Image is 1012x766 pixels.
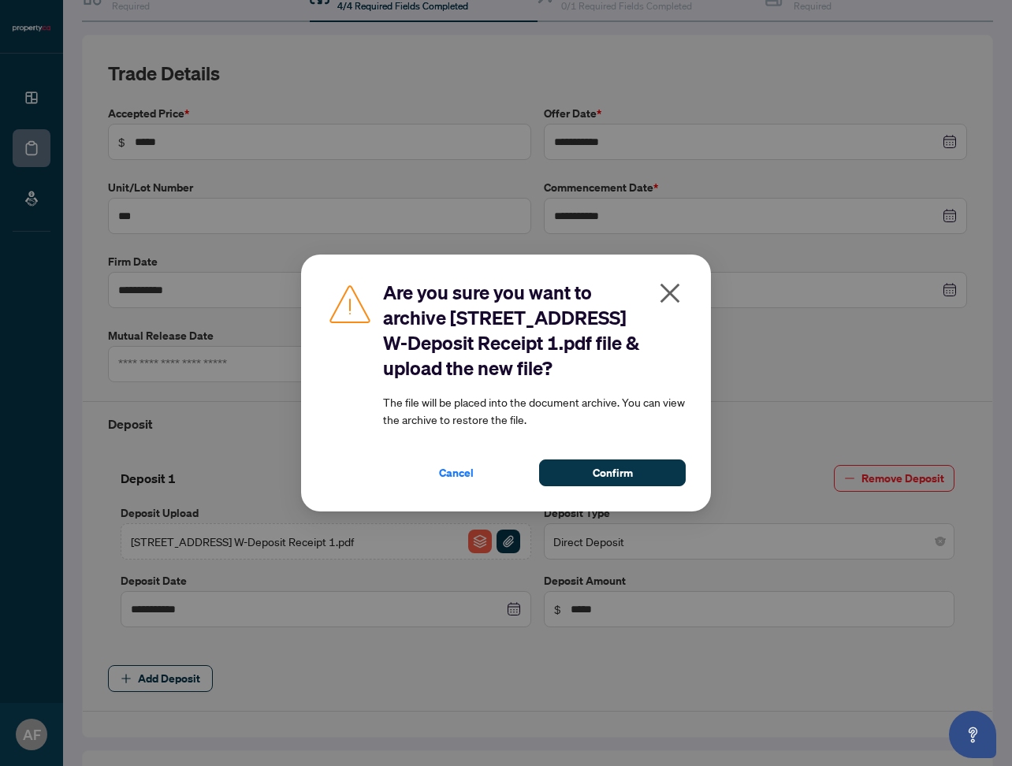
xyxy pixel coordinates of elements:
[657,281,683,306] span: close
[593,460,633,485] span: Confirm
[539,459,686,486] button: Confirm
[383,280,686,381] h2: Are you sure you want to archive [STREET_ADDRESS] W-Deposit Receipt 1.pdf file & upload the new f...
[383,459,530,486] button: Cancel
[383,280,686,486] div: The file will be placed into the document archive. You can view the archive to restore the file.
[439,460,474,485] span: Cancel
[949,711,996,758] button: Open asap
[326,280,374,327] img: Caution Icon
